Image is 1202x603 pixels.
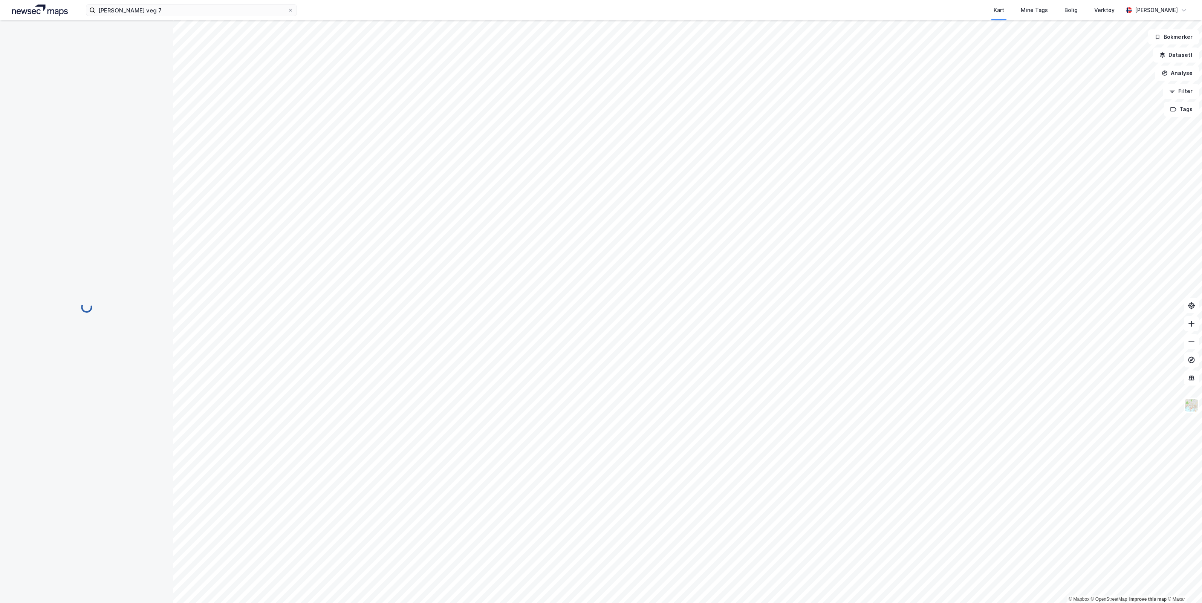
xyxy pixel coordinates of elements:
div: Mine Tags [1021,6,1048,15]
button: Analyse [1155,66,1199,81]
a: Improve this map [1129,597,1167,602]
img: logo.a4113a55bc3d86da70a041830d287a7e.svg [12,5,68,16]
img: spinner.a6d8c91a73a9ac5275cf975e30b51cfb.svg [81,301,93,313]
button: Tags [1164,102,1199,117]
button: Filter [1163,84,1199,99]
img: Z [1184,398,1199,412]
input: Søk på adresse, matrikkel, gårdeiere, leietakere eller personer [95,5,288,16]
div: Bolig [1064,6,1078,15]
div: Kart [994,6,1004,15]
button: Datasett [1153,47,1199,63]
a: Mapbox [1069,597,1089,602]
div: [PERSON_NAME] [1135,6,1178,15]
button: Bokmerker [1148,29,1199,44]
div: Verktøy [1094,6,1115,15]
a: OpenStreetMap [1091,597,1127,602]
iframe: Chat Widget [1164,567,1202,603]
